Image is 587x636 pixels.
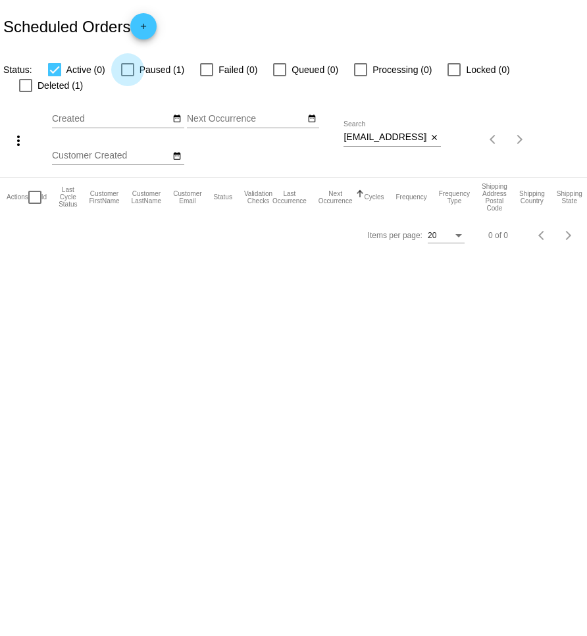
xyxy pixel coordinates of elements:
[439,190,470,205] button: Change sorting for FrequencyType
[136,22,151,37] mat-icon: add
[38,78,83,93] span: Deleted (1)
[172,151,182,162] mat-icon: date_range
[244,178,272,217] mat-header-cell: Validation Checks
[173,190,201,205] button: Change sorting for CustomerEmail
[218,62,257,78] span: Failed (0)
[557,190,582,205] button: Change sorting for ShippingState
[430,133,439,143] mat-icon: close
[529,222,555,249] button: Previous page
[3,64,32,75] span: Status:
[214,193,232,201] button: Change sorting for Status
[66,62,105,78] span: Active (0)
[555,222,582,249] button: Next page
[396,193,426,201] button: Change sorting for Frequency
[482,183,507,212] button: Change sorting for ShippingPostcode
[41,193,47,201] button: Change sorting for Id
[488,231,508,240] div: 0 of 0
[428,232,465,241] mat-select: Items per page:
[319,190,353,205] button: Change sorting for NextOccurrenceUtc
[480,126,507,153] button: Previous page
[52,151,170,161] input: Customer Created
[372,62,432,78] span: Processing (0)
[368,231,422,240] div: Items per page:
[292,62,338,78] span: Queued (0)
[140,62,184,78] span: Paused (1)
[272,190,307,205] button: Change sorting for LastOccurrenceUtc
[59,186,77,208] button: Change sorting for LastProcessingCycleId
[132,190,162,205] button: Change sorting for CustomerLastName
[3,13,157,39] h2: Scheduled Orders
[7,178,28,217] mat-header-cell: Actions
[172,114,182,124] mat-icon: date_range
[466,62,509,78] span: Locked (0)
[11,133,26,149] mat-icon: more_vert
[519,190,545,205] button: Change sorting for ShippingCountry
[307,114,317,124] mat-icon: date_range
[507,126,533,153] button: Next page
[52,114,170,124] input: Created
[427,131,441,145] button: Clear
[364,193,384,201] button: Change sorting for Cycles
[187,114,305,124] input: Next Occurrence
[428,231,436,240] span: 20
[344,132,427,143] input: Search
[89,190,119,205] button: Change sorting for CustomerFirstName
